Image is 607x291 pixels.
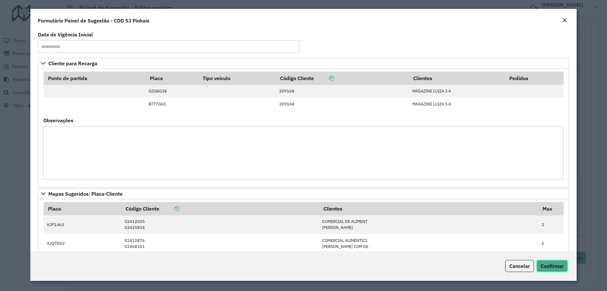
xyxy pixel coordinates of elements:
td: 2 [538,215,564,234]
label: Data de Vigência Inicial [38,31,93,38]
a: Copiar [159,206,180,212]
td: 209168 [276,85,409,98]
span: Confirmar [541,263,564,269]
th: Código Cliente [276,72,409,85]
td: 2 [538,234,564,253]
button: Close [560,16,569,25]
span: Cliente para Recarga [48,61,97,66]
th: Clientes [319,202,538,215]
th: Clientes [409,72,505,85]
a: Mapas Sugeridos: Placa-Cliente [38,188,569,199]
td: 02412005 02425834 [121,215,319,234]
th: Max [538,202,564,215]
h4: Formulário Painel de Sugestão - CDD SJ Pinhais [38,17,149,24]
td: MAGAZINE LUIZA S A [409,98,505,110]
th: Ponto de partida [44,72,145,85]
span: Mapas Sugeridos: Placa-Cliente [48,191,123,196]
td: AJP1A63 [44,215,121,234]
a: Cliente para Recarga [38,58,569,69]
td: COMERCIAL ALIMENTICI [PERSON_NAME] COM DE [319,234,538,253]
td: 209168 [276,98,409,110]
td: BTT7G03 [145,98,199,110]
th: Código Cliente [121,202,319,215]
td: GZG8G38 [145,85,199,98]
th: Tipo veículo [199,72,276,85]
button: Cancelar [505,260,534,272]
div: Cliente para Recarga [38,69,569,188]
td: COMERCIAL DE ALIMENT [PERSON_NAME] [319,215,538,234]
em: Fechar [562,18,567,23]
td: 02412876 02468101 [121,234,319,253]
label: Observações [43,117,73,124]
span: Cancelar [509,263,530,269]
a: Copiar [314,75,334,81]
th: Placa [145,72,199,85]
td: MAGAZINE LUIZA S A [409,85,505,98]
button: Confirmar [536,260,568,272]
td: AJQ7D03 [44,234,121,253]
th: Pedidos [505,72,564,85]
th: Placa [44,202,121,215]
